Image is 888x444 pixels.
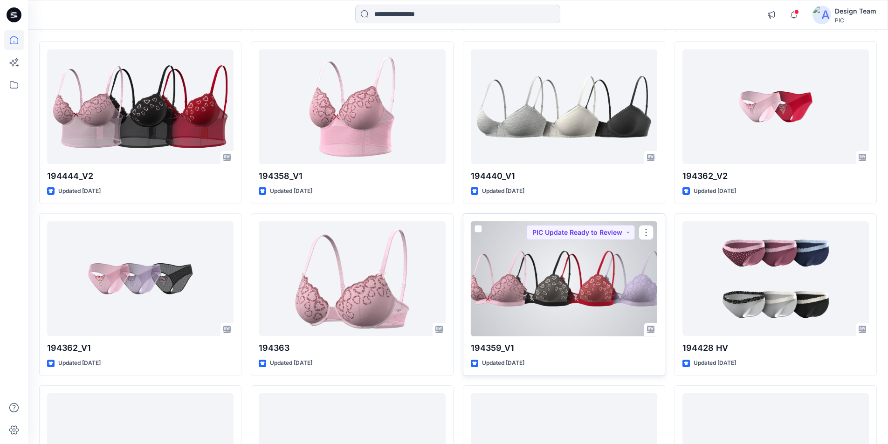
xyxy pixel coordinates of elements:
[835,17,876,24] div: PIC
[47,49,234,164] a: 194444_V2
[259,170,445,183] p: 194358_V1
[682,170,869,183] p: 194362_V2
[259,221,445,336] a: 194363
[812,6,831,24] img: avatar
[471,49,657,164] a: 194440_V1
[270,186,312,196] p: Updated [DATE]
[682,49,869,164] a: 194362_V2
[694,186,736,196] p: Updated [DATE]
[682,221,869,336] a: 194428 HV
[58,358,101,368] p: Updated [DATE]
[482,358,524,368] p: Updated [DATE]
[47,221,234,336] a: 194362_V1
[47,170,234,183] p: 194444_V2
[259,49,445,164] a: 194358_V1
[682,342,869,355] p: 194428 HV
[259,342,445,355] p: 194363
[471,342,657,355] p: 194359_V1
[471,221,657,336] a: 194359_V1
[694,358,736,368] p: Updated [DATE]
[482,186,524,196] p: Updated [DATE]
[471,170,657,183] p: 194440_V1
[58,186,101,196] p: Updated [DATE]
[835,6,876,17] div: Design Team
[270,358,312,368] p: Updated [DATE]
[47,342,234,355] p: 194362_V1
